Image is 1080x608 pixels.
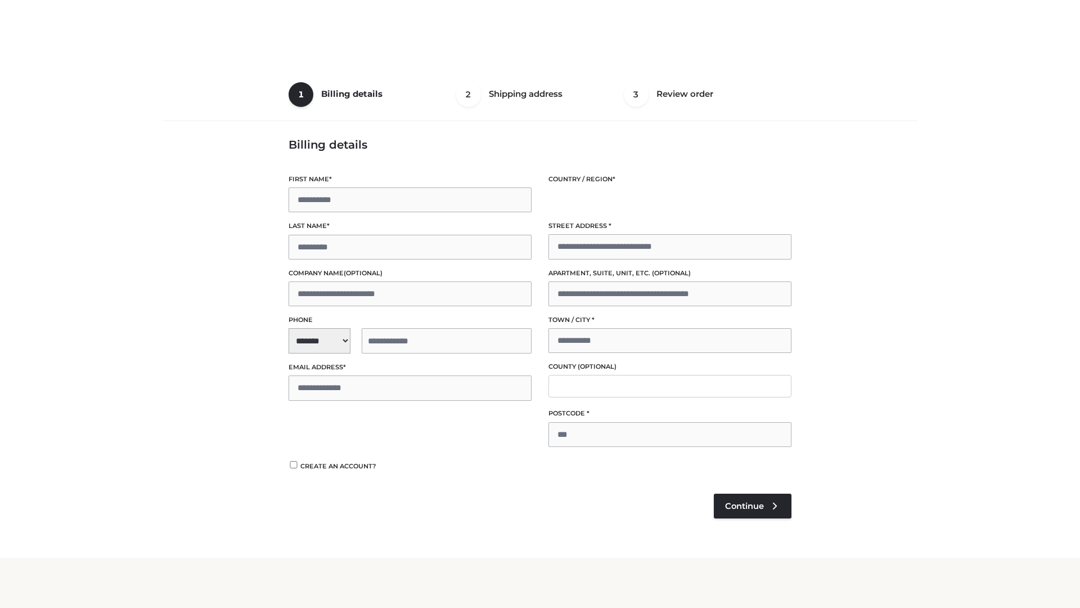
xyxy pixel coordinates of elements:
[548,268,791,279] label: Apartment, suite, unit, etc.
[548,408,791,419] label: Postcode
[548,174,791,185] label: Country / Region
[548,221,791,231] label: Street address
[289,268,532,279] label: Company name
[725,501,764,511] span: Continue
[344,269,382,277] span: (optional)
[548,315,791,325] label: Town / City
[289,362,532,373] label: Email address
[289,315,532,325] label: Phone
[289,174,532,185] label: First name
[548,361,791,372] label: County
[289,461,299,468] input: Create an account?
[300,462,376,470] span: Create an account?
[289,138,791,151] h3: Billing details
[714,494,791,518] a: Continue
[289,221,532,231] label: Last name
[652,269,691,277] span: (optional)
[578,363,616,370] span: (optional)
